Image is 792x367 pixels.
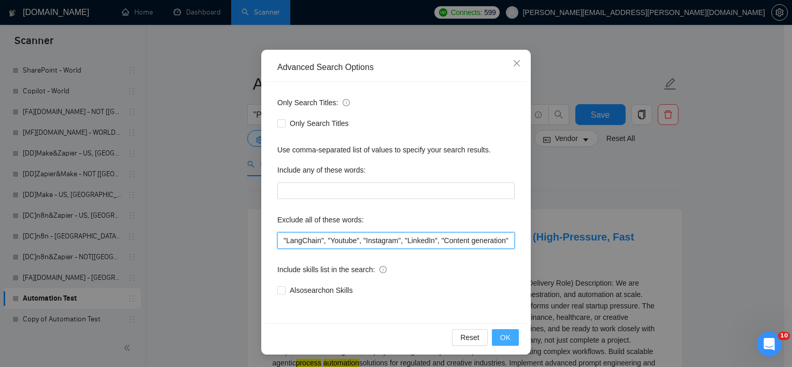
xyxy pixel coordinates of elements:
[757,332,782,357] iframe: Intercom live chat
[277,97,350,108] span: Only Search Titles:
[379,266,387,273] span: info-circle
[277,162,365,178] label: Include any of these words:
[286,285,357,296] span: Also search on Skills
[277,144,515,156] div: Use comma-separated list of values to specify your search results.
[277,211,364,228] label: Exclude all of these words:
[500,332,511,343] span: OK
[492,329,519,346] button: OK
[286,118,353,129] span: Only Search Titles
[513,59,521,67] span: close
[452,329,488,346] button: Reset
[277,62,515,73] div: Advanced Search Options
[343,99,350,106] span: info-circle
[277,264,387,275] span: Include skills list in the search:
[778,332,790,340] span: 10
[460,332,479,343] span: Reset
[503,50,531,78] button: Close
